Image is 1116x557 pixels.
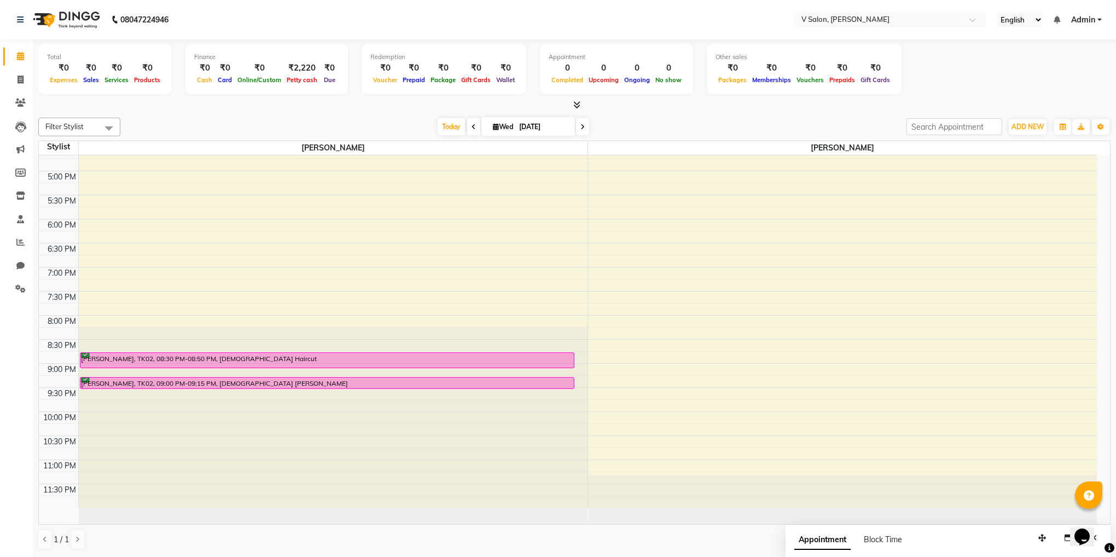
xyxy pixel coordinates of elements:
div: Finance [194,53,339,62]
span: Ongoing [621,76,653,84]
div: 0 [586,62,621,74]
div: [PERSON_NAME], TK02, 09:00 PM-09:15 PM, [DEMOGRAPHIC_DATA] [PERSON_NAME] [80,378,574,388]
span: Appointment [794,530,851,550]
div: 0 [549,62,586,74]
div: ₹0 [493,62,518,74]
span: Completed [549,76,586,84]
div: ₹0 [47,62,80,74]
span: Expenses [47,76,80,84]
div: 7:30 PM [45,292,78,303]
span: No show [653,76,684,84]
span: Cash [194,76,215,84]
span: Services [102,76,131,84]
div: 9:00 PM [45,364,78,375]
div: 11:30 PM [41,484,78,496]
span: Voucher [370,76,400,84]
span: Prepaids [827,76,858,84]
span: 1 / 1 [54,534,69,546]
div: ₹0 [370,62,400,74]
span: Gift Cards [858,76,893,84]
div: 7:00 PM [45,268,78,279]
span: Upcoming [586,76,621,84]
span: Card [215,76,235,84]
span: Petty cash [284,76,320,84]
span: Wed [490,123,516,131]
div: 0 [621,62,653,74]
span: Package [428,76,458,84]
span: Gift Cards [458,76,493,84]
div: ₹0 [80,62,102,74]
div: 6:00 PM [45,219,78,231]
input: 2025-09-03 [516,119,571,135]
div: ₹0 [794,62,827,74]
input: Search Appointment [906,118,1002,135]
span: ADD NEW [1012,123,1044,131]
span: [PERSON_NAME] [79,141,588,155]
span: Filter Stylist [45,122,84,131]
div: Other sales [716,53,893,62]
div: 0 [653,62,684,74]
img: logo [28,4,103,35]
span: Packages [716,76,749,84]
span: Sales [80,76,102,84]
div: ₹0 [320,62,339,74]
span: Today [438,118,465,135]
span: Wallet [493,76,518,84]
iframe: chat widget [1070,513,1105,546]
div: ₹2,220 [284,62,320,74]
div: Redemption [370,53,518,62]
div: ₹0 [194,62,215,74]
div: ₹0 [716,62,749,74]
div: Appointment [549,53,684,62]
div: ₹0 [827,62,858,74]
div: 10:00 PM [41,412,78,423]
div: ₹0 [458,62,493,74]
div: ₹0 [428,62,458,74]
b: 08047224946 [120,4,168,35]
div: ₹0 [235,62,284,74]
div: 8:00 PM [45,316,78,327]
div: 5:30 PM [45,195,78,207]
span: Products [131,76,163,84]
div: ₹0 [749,62,794,74]
div: ₹0 [131,62,163,74]
span: Block Time [864,535,902,544]
div: 9:30 PM [45,388,78,399]
span: Memberships [749,76,794,84]
div: Total [47,53,163,62]
span: Online/Custom [235,76,284,84]
span: Due [321,76,338,84]
div: ₹0 [102,62,131,74]
div: ₹0 [400,62,428,74]
div: 5:00 PM [45,171,78,183]
button: ADD NEW [1009,119,1047,135]
div: Stylist [39,141,78,153]
span: [PERSON_NAME] [588,141,1097,155]
div: [PERSON_NAME], TK02, 08:30 PM-08:50 PM, [DEMOGRAPHIC_DATA] Haircut [80,353,574,368]
div: 8:30 PM [45,340,78,351]
span: Admin [1071,14,1095,26]
div: ₹0 [215,62,235,74]
span: Vouchers [794,76,827,84]
div: 6:30 PM [45,243,78,255]
div: 11:00 PM [41,460,78,472]
span: Prepaid [400,76,428,84]
div: ₹0 [858,62,893,74]
div: 10:30 PM [41,436,78,448]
